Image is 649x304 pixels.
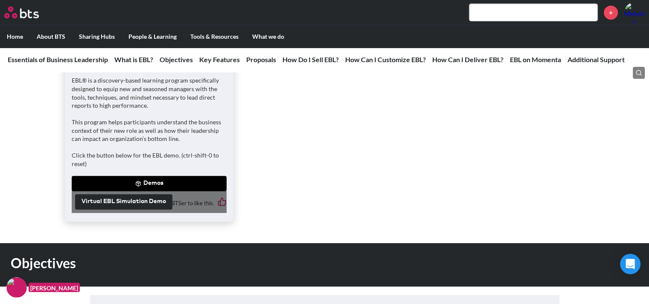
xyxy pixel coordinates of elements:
a: How Do I Sell EBL? [282,55,339,63]
label: What we do [245,26,291,48]
a: How Can I Customize EBL? [345,55,426,63]
a: EBL on Momenta [510,55,561,63]
h1: Objectives [11,254,450,273]
label: Tools & Resources [183,26,245,48]
label: About BTS [30,26,72,48]
a: Objectives [160,55,193,63]
button: Demos [72,176,227,191]
a: Additional Support [568,55,625,63]
a: Key Features [199,55,240,63]
a: Proposals [246,55,276,63]
label: Sharing Hubs [72,26,122,48]
a: Go home [4,6,55,18]
p: This program helps participants understand the business context of their new role as well as how ... [72,118,227,143]
a: What is EBL? [114,55,153,63]
img: Mehulsingh Rathod [624,2,645,23]
label: People & Learning [122,26,183,48]
img: F [6,277,27,298]
figcaption: [PERSON_NAME] [29,283,80,293]
a: Essentials of Business Leadership [8,55,108,63]
a: Profile [624,2,645,23]
div: Open Intercom Messenger [620,254,640,274]
a: How Can I Deliver EBL? [432,55,503,63]
button: Virtual EBL Simulation Demo [75,194,172,209]
img: BTS Logo [4,6,39,18]
p: Click the button below for the EBL demo. (ctrl-shift-0 to reset) [72,151,227,168]
p: EBL® is a discovery-based learning program specifically designed to equip new and seasoned manage... [72,76,227,109]
a: + [604,6,618,20]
